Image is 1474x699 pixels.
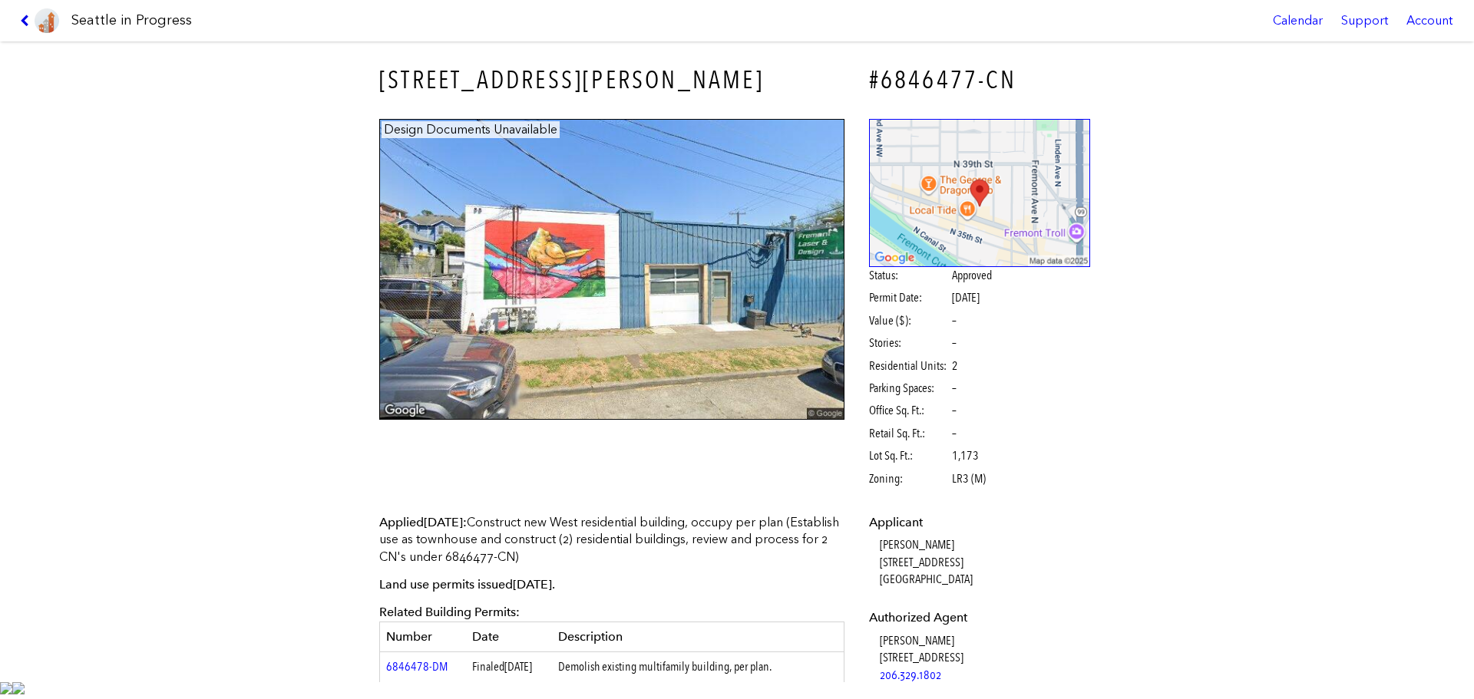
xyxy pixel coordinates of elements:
[379,63,844,97] h3: [STREET_ADDRESS][PERSON_NAME]
[869,514,1091,531] dt: Applicant
[869,470,950,487] span: Zoning:
[379,605,520,619] span: Related Building Permits:
[552,652,844,682] td: Demolish existing multifamily building, per plan.
[869,425,950,442] span: Retail Sq. Ft.:
[869,380,950,397] span: Parking Spaces:
[466,622,552,651] th: Date
[379,515,467,529] span: Applied :
[952,470,986,487] span: LR3 (M)
[952,290,980,305] span: [DATE]
[513,577,552,592] span: [DATE]
[379,576,844,593] p: Land use permits issued .
[869,267,950,284] span: Status:
[952,380,957,397] span: –
[952,358,958,374] span: 2
[880,536,1091,588] dd: [PERSON_NAME] [STREET_ADDRESS] [GEOGRAPHIC_DATA]
[880,668,941,682] a: 206.329.1802
[869,609,1091,626] dt: Authorized Agent
[952,267,992,284] span: Approved
[869,402,950,419] span: Office Sq. Ft.:
[952,425,957,442] span: –
[379,514,844,565] p: Construct new West residential building, occupy per plan (Establish use as townhouse and construc...
[869,289,950,306] span: Permit Date:
[552,622,844,651] th: Description
[382,121,560,138] figcaption: Design Documents Unavailable
[869,447,950,464] span: Lot Sq. Ft.:
[869,119,1091,267] img: staticmap
[379,119,844,420] img: 3606_FRANCIS_AVE_N_SEATTLE.jpg
[71,11,192,30] h1: Seattle in Progress
[869,358,950,374] span: Residential Units:
[380,622,466,651] th: Number
[952,447,979,464] span: 1,173
[466,652,552,682] td: Finaled
[504,659,532,674] span: [DATE]
[869,312,950,329] span: Value ($):
[952,312,957,329] span: –
[35,8,59,33] img: favicon-96x96.png
[952,335,957,351] span: –
[869,335,950,351] span: Stories:
[869,63,1091,97] h4: #6846477-CN
[952,402,957,419] span: –
[424,515,463,529] span: [DATE]
[386,659,448,674] a: 6846478-DM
